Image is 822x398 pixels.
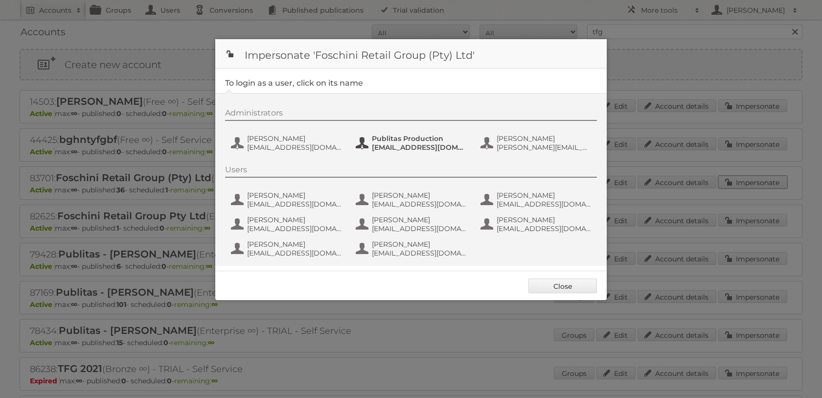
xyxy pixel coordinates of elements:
span: [EMAIL_ADDRESS][DOMAIN_NAME] [372,249,467,258]
span: [PERSON_NAME] [497,215,592,224]
span: [EMAIL_ADDRESS][DOMAIN_NAME] [247,224,342,233]
span: [EMAIL_ADDRESS][DOMAIN_NAME] [497,224,592,233]
span: [PERSON_NAME] [372,191,467,200]
span: [PERSON_NAME] [247,240,342,249]
button: [PERSON_NAME] [EMAIL_ADDRESS][DOMAIN_NAME] [230,133,345,153]
span: [PERSON_NAME] [497,134,592,143]
span: [EMAIL_ADDRESS][DOMAIN_NAME] [247,143,342,152]
button: [PERSON_NAME] [EMAIL_ADDRESS][DOMAIN_NAME] [355,190,470,210]
span: [EMAIL_ADDRESS][DOMAIN_NAME] [372,224,467,233]
span: [PERSON_NAME][EMAIL_ADDRESS][DOMAIN_NAME] [497,143,592,152]
span: [EMAIL_ADDRESS][DOMAIN_NAME] [372,143,467,152]
span: Publitas Production [372,134,467,143]
span: [EMAIL_ADDRESS][DOMAIN_NAME] [497,200,592,209]
button: Publitas Production [EMAIL_ADDRESS][DOMAIN_NAME] [355,133,470,153]
button: [PERSON_NAME] [EMAIL_ADDRESS][DOMAIN_NAME] [479,214,594,234]
span: [PERSON_NAME] [247,215,342,224]
legend: To login as a user, click on its name [225,78,363,88]
span: [EMAIL_ADDRESS][DOMAIN_NAME] [247,200,342,209]
button: [PERSON_NAME] [EMAIL_ADDRESS][DOMAIN_NAME] [230,190,345,210]
span: [PERSON_NAME] [247,134,342,143]
div: Users [225,165,597,178]
span: [PERSON_NAME] [497,191,592,200]
button: [PERSON_NAME] [EMAIL_ADDRESS][DOMAIN_NAME] [355,214,470,234]
span: [EMAIL_ADDRESS][DOMAIN_NAME] [247,249,342,258]
button: [PERSON_NAME] [EMAIL_ADDRESS][DOMAIN_NAME] [230,239,345,258]
button: [PERSON_NAME] [EMAIL_ADDRESS][DOMAIN_NAME] [355,239,470,258]
span: [PERSON_NAME] [372,240,467,249]
button: [PERSON_NAME] [EMAIL_ADDRESS][DOMAIN_NAME] [479,190,594,210]
span: [PERSON_NAME] [247,191,342,200]
span: [PERSON_NAME] [372,215,467,224]
div: Administrators [225,108,597,121]
span: [EMAIL_ADDRESS][DOMAIN_NAME] [372,200,467,209]
h1: Impersonate 'Foschini Retail Group (Pty) Ltd' [215,39,607,69]
a: Close [528,279,597,293]
button: [PERSON_NAME] [PERSON_NAME][EMAIL_ADDRESS][DOMAIN_NAME] [479,133,594,153]
button: [PERSON_NAME] [EMAIL_ADDRESS][DOMAIN_NAME] [230,214,345,234]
